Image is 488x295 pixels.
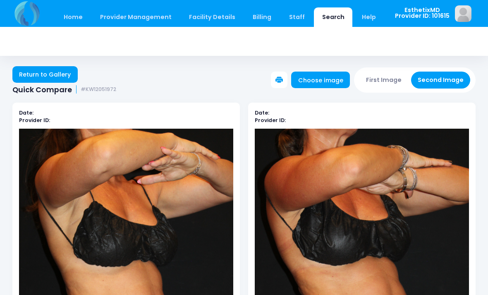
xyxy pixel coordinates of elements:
[455,5,471,22] img: image
[19,117,50,124] b: Provider ID:
[92,7,179,27] a: Provider Management
[354,7,384,27] a: Help
[291,72,350,88] a: Choose image
[19,109,33,116] b: Date:
[314,7,352,27] a: Search
[245,7,280,27] a: Billing
[281,7,313,27] a: Staff
[395,7,450,19] span: EsthetixMD Provider ID: 101615
[411,72,471,89] button: Second Image
[359,72,409,89] button: First Image
[81,86,116,93] small: #KW12051972
[255,117,286,124] b: Provider ID:
[181,7,244,27] a: Facility Details
[55,7,91,27] a: Home
[12,85,72,94] span: Quick Compare
[255,109,269,116] b: Date:
[12,66,78,83] a: Return to Gallery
